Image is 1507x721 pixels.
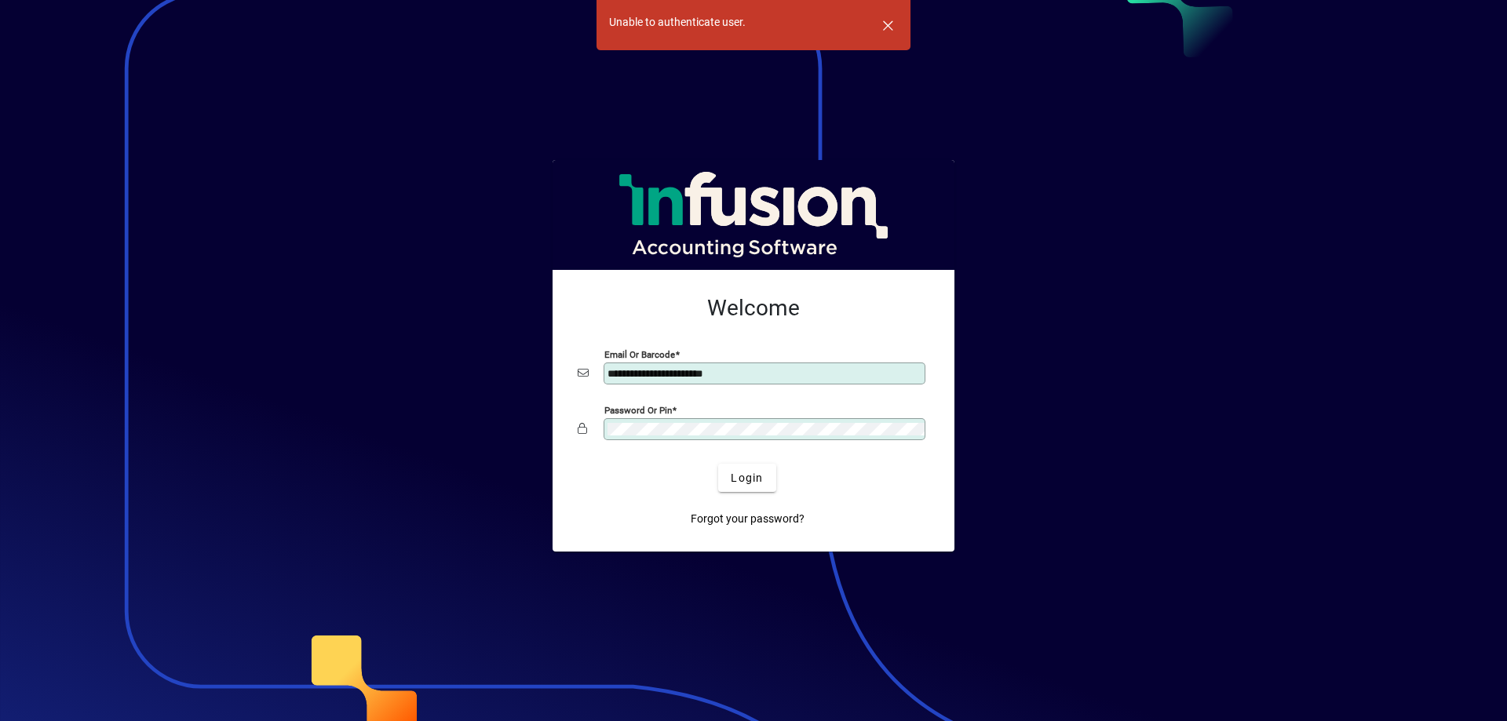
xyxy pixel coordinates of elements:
[731,470,763,486] span: Login
[578,295,929,322] h2: Welcome
[604,349,675,360] mat-label: Email or Barcode
[718,464,775,492] button: Login
[609,14,746,31] div: Unable to authenticate user.
[691,511,805,527] span: Forgot your password?
[684,504,811,533] a: Forgot your password?
[869,6,907,44] button: Dismiss
[604,405,672,416] mat-label: Password or Pin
